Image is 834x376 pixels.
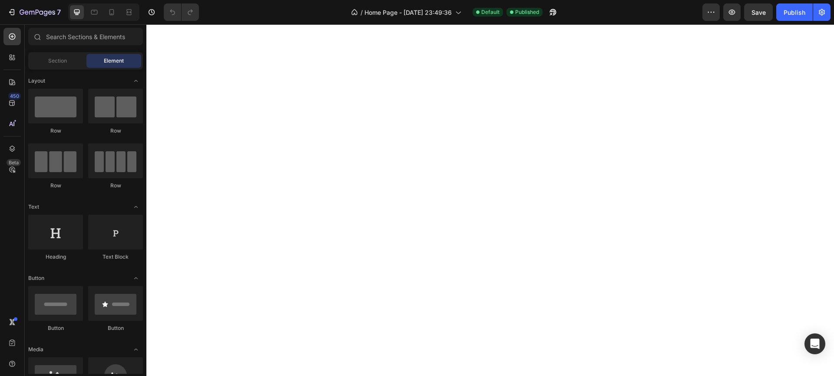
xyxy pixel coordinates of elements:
[361,8,363,17] span: /
[744,3,773,21] button: Save
[48,57,67,65] span: Section
[7,159,21,166] div: Beta
[3,3,65,21] button: 7
[364,8,452,17] span: Home Page - [DATE] 23:49:36
[804,333,825,354] div: Open Intercom Messenger
[28,182,83,190] div: Row
[751,9,766,16] span: Save
[28,274,44,282] span: Button
[515,8,539,16] span: Published
[129,271,143,285] span: Toggle open
[57,7,61,17] p: 7
[129,200,143,214] span: Toggle open
[129,343,143,356] span: Toggle open
[88,127,143,135] div: Row
[88,182,143,190] div: Row
[28,253,83,261] div: Heading
[776,3,813,21] button: Publish
[146,24,834,376] iframe: Design area
[129,74,143,88] span: Toggle open
[8,93,21,100] div: 450
[784,8,805,17] div: Publish
[28,28,143,45] input: Search Sections & Elements
[104,57,124,65] span: Element
[28,203,39,211] span: Text
[28,324,83,332] div: Button
[28,77,45,85] span: Layout
[28,127,83,135] div: Row
[164,3,199,21] div: Undo/Redo
[88,253,143,261] div: Text Block
[88,324,143,332] div: Button
[28,346,43,353] span: Media
[481,8,500,16] span: Default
